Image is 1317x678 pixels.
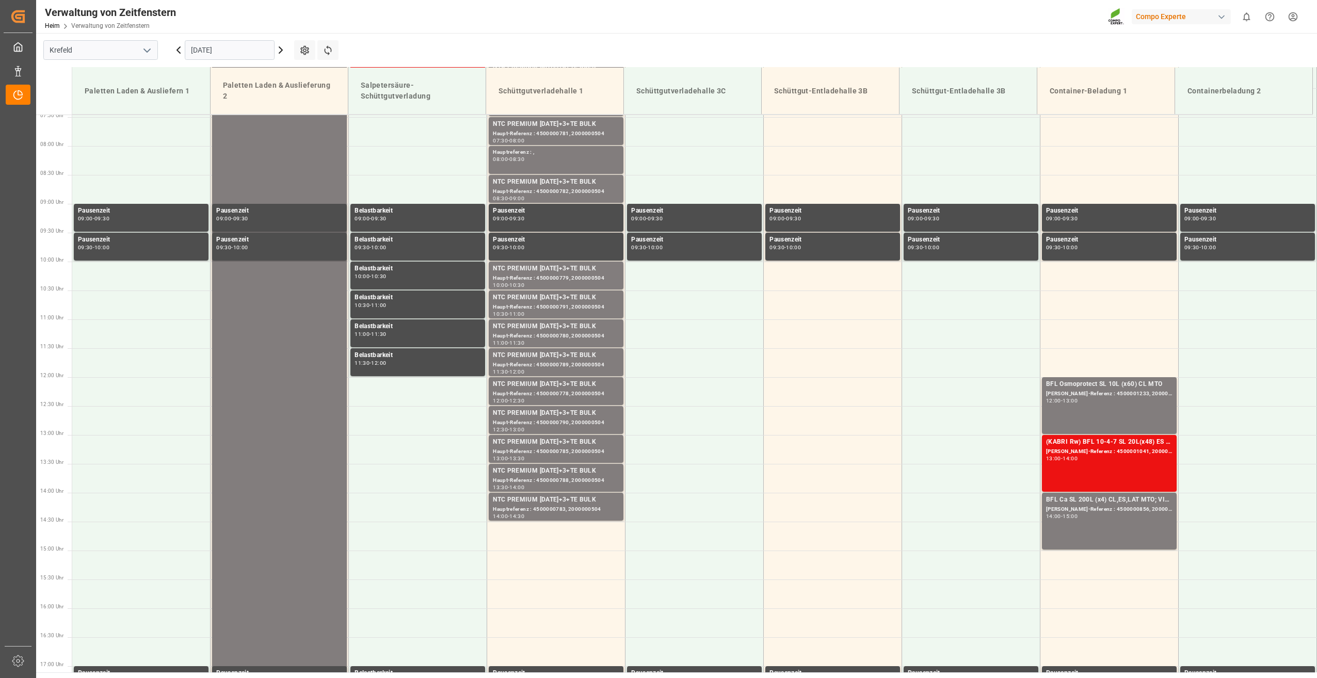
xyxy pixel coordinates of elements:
div: - [370,274,371,279]
div: Pausenzeit [908,206,1034,216]
span: 10:30 Uhr [40,286,63,292]
div: 10:00 [94,245,109,250]
div: Pausenzeit [216,206,343,216]
div: - [1199,245,1201,250]
div: Pausenzeit [1184,206,1311,216]
div: 08:30 [493,196,508,201]
span: 15:30 Uhr [40,575,63,580]
div: 14:00 [1063,456,1078,461]
div: Pausenzeit [1046,206,1173,216]
div: 09:00 [631,216,646,221]
div: NTC PREMIUM [DATE]+3+TE BULK [493,466,619,476]
div: NTC PREMIUM [DATE]+3+TE BULK [493,408,619,418]
div: 13:00 [1046,456,1061,461]
span: 07:30 Uhr [40,112,63,118]
div: 10:30 [493,312,508,316]
div: 08:00 [493,157,508,162]
div: 14:00 [509,485,524,490]
div: 12:00 [371,361,386,365]
div: 09:30 [1201,216,1216,221]
div: 10:00 [924,245,939,250]
div: 10:00 [233,245,248,250]
div: Haupt-Referenz : 4500000790, 2000000504 [493,418,619,427]
div: 09:00 [1046,216,1061,221]
div: Pausenzeit [908,235,1034,245]
div: 12:00 [509,369,524,374]
button: Menü öffnen [139,42,154,58]
div: Haupt-Referenz : 4500000789, 2000000504 [493,361,619,369]
div: Haupt-Referenz : 4500000780, 2000000504 [493,332,619,341]
div: Haupt-Referenz : 4500000778, 2000000504 [493,390,619,398]
div: Hauptreferenz : 4500000783, 2000000504 [493,505,619,514]
div: 09:30 [786,216,801,221]
div: - [784,216,786,221]
div: 09:00 [355,216,370,221]
div: - [93,245,94,250]
div: 14:30 [509,514,524,519]
div: 13:00 [1063,398,1078,403]
div: 12:30 [493,427,508,432]
div: 11:30 [355,361,370,365]
div: 10:00 [371,245,386,250]
div: Pausenzeit [216,235,343,245]
div: - [646,245,648,250]
div: Pausenzeit [631,206,758,216]
div: Pausenzeit [631,235,758,245]
div: Hauptreferenz : , [493,148,619,157]
div: - [508,485,509,490]
div: Container-Beladung 1 [1046,82,1166,101]
div: Belastbarkeit [355,293,481,303]
div: - [93,216,94,221]
div: - [923,216,924,221]
div: - [508,283,509,287]
div: 10:30 [371,274,386,279]
span: 08:00 Uhr [40,141,63,147]
div: Paletten Laden & Ausliefern 1 [81,82,202,101]
div: NTC PREMIUM [DATE]+3+TE BULK [493,119,619,130]
div: 07:30 [493,138,508,143]
div: 10:00 [1201,245,1216,250]
div: 11:30 [493,369,508,374]
div: Haupt-Referenz : 4500000781, 2000000504 [493,130,619,138]
div: - [784,245,786,250]
div: Pausenzeit [1184,235,1311,245]
div: 11:00 [493,341,508,345]
span: 08:30 Uhr [40,170,63,176]
div: 10:00 [1063,245,1078,250]
div: - [370,303,371,308]
div: 10:00 [786,245,801,250]
div: (KABRI Rw) BFL 10-4-7 SL 20L(x48) ES LAT [1046,437,1173,447]
button: 0 neue Benachrichtigungen anzeigen [1235,5,1258,28]
div: Pausenzeit [1046,235,1173,245]
span: 15:00 Uhr [40,546,63,552]
div: [PERSON_NAME]-Referenz : 4500001233, 2000000119 [1046,390,1173,398]
div: - [370,216,371,221]
div: - [508,369,509,374]
div: - [1061,398,1063,403]
div: 11:30 [509,341,524,345]
div: 09:30 [908,245,923,250]
div: 09:30 [509,216,524,221]
span: 10:00 Uhr [40,257,63,263]
div: Haupt-Referenz : 4500000782, 2000000504 [493,187,619,196]
div: - [1061,216,1063,221]
div: 09:00 [1184,216,1199,221]
div: 14:00 [493,514,508,519]
div: Pausenzeit [769,206,896,216]
div: 10:30 [355,303,370,308]
div: - [508,196,509,201]
span: 12:00 Uhr [40,373,63,378]
div: Pausenzeit [493,235,619,245]
span: 12:30 Uhr [40,401,63,407]
div: NTC PREMIUM [DATE]+3+TE BULK [493,321,619,332]
div: Pausenzeit [493,206,619,216]
div: 11:30 [371,332,386,336]
div: - [508,245,509,250]
div: Haupt-Referenz : 4500000779, 2000000504 [493,274,619,283]
div: Belastbarkeit [355,206,481,216]
div: BFL Ca SL 200L (x4) CL,ES,LAT MTO; VITA RZ O 1000L IBC MTO [1046,495,1173,505]
div: 09:00 [908,216,923,221]
div: 10:00 [493,283,508,287]
div: 08:30 [509,157,524,162]
div: 09:30 [648,216,663,221]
